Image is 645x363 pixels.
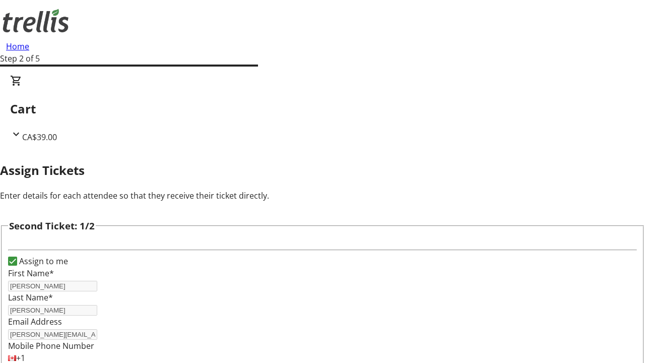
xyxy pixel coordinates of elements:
h2: Cart [10,100,635,118]
label: Assign to me [17,255,68,267]
span: CA$39.00 [22,132,57,143]
label: Last Name* [8,292,53,303]
h3: Second Ticket: 1/2 [9,219,95,233]
label: First Name* [8,268,54,279]
label: Email Address [8,316,62,327]
label: Mobile Phone Number [8,340,94,351]
div: CartCA$39.00 [10,75,635,143]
